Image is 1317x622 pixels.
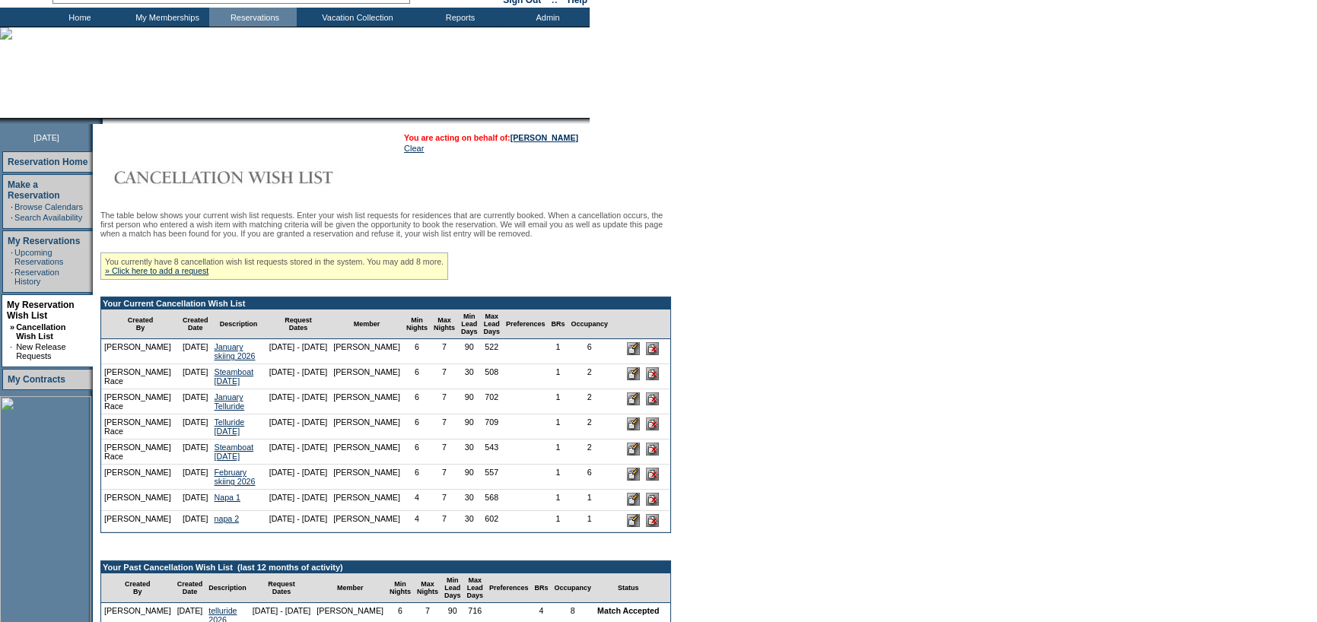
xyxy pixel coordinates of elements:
td: [DATE] [180,389,212,414]
td: · [11,213,13,222]
td: 1 [548,364,568,389]
td: [PERSON_NAME] Race [101,389,180,414]
a: Cancellation Wish List [16,322,65,341]
td: Min Nights [403,309,431,339]
td: 568 [480,490,503,511]
td: 7 [431,440,458,465]
td: 1 [568,511,612,532]
input: Delete this Request [646,514,659,527]
td: Status [594,573,662,603]
td: 522 [480,339,503,364]
td: [PERSON_NAME] [330,414,403,440]
span: You are acting on behalf of: [404,133,578,142]
a: New Release Requests [16,342,65,360]
td: 90 [458,339,481,364]
input: Edit this Request [627,367,640,380]
td: 1 [548,440,568,465]
td: Home [34,8,122,27]
td: [DATE] [180,364,212,389]
td: · [11,202,13,211]
td: Max Lead Days [480,309,503,339]
td: [PERSON_NAME] [330,364,403,389]
a: My Contracts [8,374,65,385]
td: 1 [548,465,568,490]
a: napa 2 [215,514,240,523]
a: » Click here to add a request [105,266,208,275]
td: Max Lead Days [463,573,486,603]
td: [PERSON_NAME] [330,440,403,465]
td: BRs [532,573,552,603]
td: 30 [458,490,481,511]
td: [PERSON_NAME] Race [101,414,180,440]
td: Occupancy [552,573,595,603]
td: 4 [403,490,431,511]
td: Min Lead Days [441,573,464,603]
input: Delete this Request [646,392,659,405]
td: 6 [568,339,612,364]
input: Edit this Request [627,514,640,527]
td: Member [330,309,403,339]
img: promoShadowLeftCorner.gif [97,118,103,124]
a: January skiing 2026 [215,342,256,360]
td: 602 [480,511,503,532]
input: Delete this Request [646,417,659,430]
td: 90 [458,414,481,440]
nobr: [DATE] - [DATE] [269,417,328,427]
img: Cancellation Wish List [100,162,405,192]
td: 1 [548,339,568,364]
td: [PERSON_NAME] [101,511,180,532]
td: 6 [403,389,431,414]
td: Max Nights [431,309,458,339]
td: Request Dates [250,573,314,603]
td: [DATE] [180,490,212,511]
td: [PERSON_NAME] [330,339,403,364]
a: Steamboat [DATE] [215,443,254,461]
td: [PERSON_NAME] [101,490,180,511]
nobr: [DATE] - [DATE] [269,342,328,351]
td: 7 [431,465,458,490]
td: [PERSON_NAME] [330,490,403,511]
a: Steamboat [DATE] [215,367,254,386]
nobr: [DATE] - [DATE] [269,392,328,401]
td: 4 [403,511,431,532]
input: Edit this Request [627,493,640,506]
td: [DATE] [180,465,212,490]
a: Reservation Home [8,157,87,167]
td: 2 [568,440,612,465]
td: 709 [480,414,503,440]
input: Delete this Request [646,443,659,455]
td: · [10,342,14,360]
td: 2 [568,389,612,414]
input: Delete this Request [646,493,659,506]
td: 1 [548,389,568,414]
td: [PERSON_NAME] [101,465,180,490]
td: Created By [101,309,180,339]
td: 7 [431,511,458,532]
td: [DATE] [180,339,212,364]
td: [PERSON_NAME] [101,339,180,364]
nobr: [DATE] - [DATE] [269,468,328,477]
td: 702 [480,389,503,414]
td: Your Past Cancellation Wish List (last 12 months of activity) [101,561,670,573]
nobr: [DATE] - [DATE] [269,367,328,376]
td: Max Nights [414,573,441,603]
input: Edit this Request [627,417,640,430]
td: 6 [568,465,612,490]
td: · [11,248,13,266]
td: [PERSON_NAME] [330,511,403,532]
a: January Telluride [215,392,245,411]
a: Reservation History [14,268,59,286]
td: 6 [403,465,431,490]
td: 6 [403,414,431,440]
td: Preferences [486,573,532,603]
input: Edit this Request [627,342,640,355]
td: Admin [502,8,590,27]
td: Min Nights [387,573,414,603]
td: My Memberships [122,8,209,27]
nobr: [DATE] - [DATE] [269,443,328,452]
td: 1 [548,490,568,511]
a: February skiing 2026 [215,468,256,486]
td: [PERSON_NAME] [330,465,403,490]
td: BRs [548,309,568,339]
a: [PERSON_NAME] [511,133,578,142]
